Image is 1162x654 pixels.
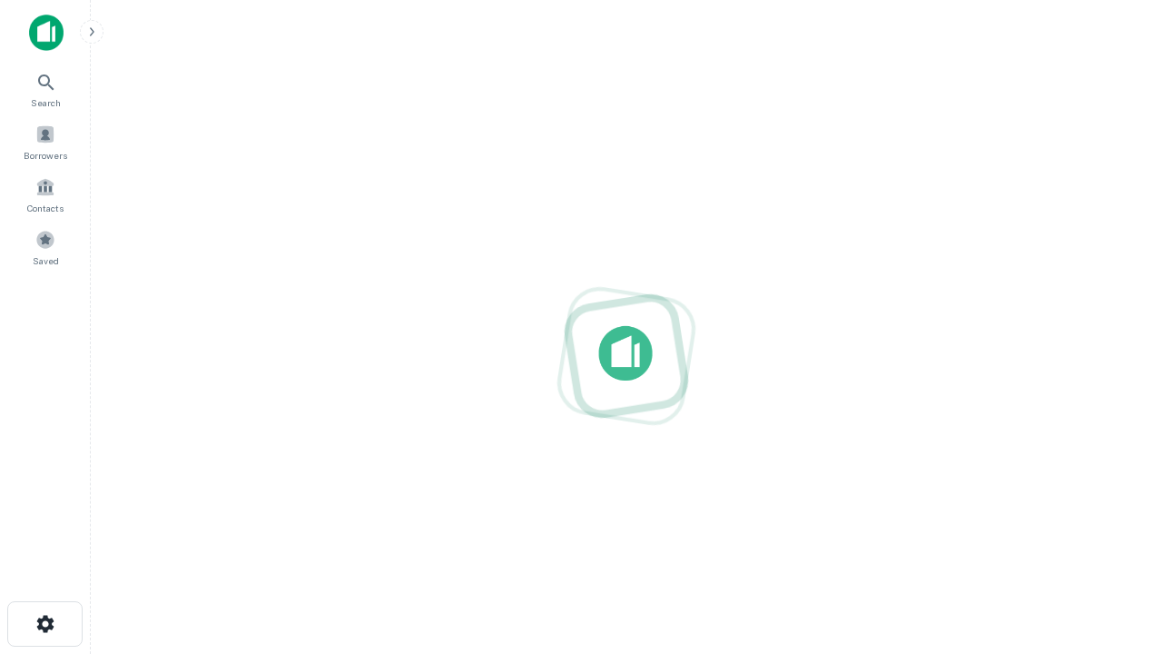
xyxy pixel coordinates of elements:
a: Search [5,64,85,114]
a: Saved [5,223,85,272]
a: Borrowers [5,117,85,166]
span: Contacts [27,201,64,215]
span: Saved [33,253,59,268]
img: capitalize-icon.png [29,15,64,51]
span: Search [31,95,61,110]
a: Contacts [5,170,85,219]
span: Borrowers [24,148,67,163]
iframe: Chat Widget [1071,509,1162,596]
